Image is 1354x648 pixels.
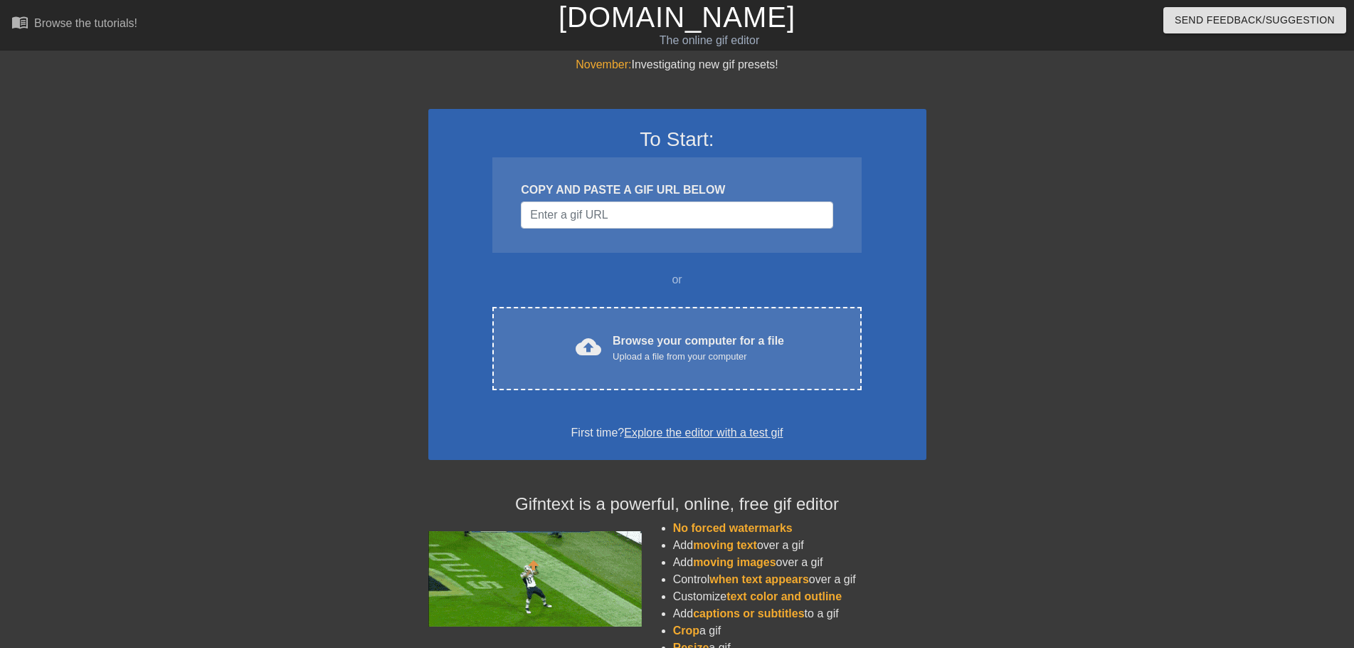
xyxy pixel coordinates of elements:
button: Send Feedback/Suggestion [1163,7,1346,33]
span: menu_book [11,14,28,31]
span: moving text [693,539,757,551]
span: November: [576,58,631,70]
div: Upload a file from your computer [613,350,784,364]
span: cloud_upload [576,334,601,360]
div: Browse the tutorials! [34,17,137,29]
div: Investigating new gif presets! [428,56,926,73]
li: Control over a gif [673,571,926,588]
li: Add over a gif [673,537,926,554]
input: Username [521,202,832,229]
li: Customize [673,588,926,605]
a: Browse the tutorials! [11,14,137,36]
div: COPY AND PASTE A GIF URL BELOW [521,182,832,199]
span: Crop [673,625,699,637]
div: Browse your computer for a file [613,333,784,364]
a: [DOMAIN_NAME] [559,1,795,33]
li: a gif [673,622,926,639]
span: moving images [693,556,776,568]
li: Add to a gif [673,605,926,622]
span: No forced watermarks [673,522,793,534]
h3: To Start: [447,127,908,152]
a: Explore the editor with a test gif [624,427,783,439]
div: The online gif editor [458,32,960,49]
h4: Gifntext is a powerful, online, free gif editor [428,494,926,515]
div: First time? [447,424,908,441]
div: or [465,271,889,288]
span: captions or subtitles [693,607,804,620]
li: Add over a gif [673,554,926,571]
span: when text appears [709,573,809,585]
span: text color and outline [726,590,842,602]
span: Send Feedback/Suggestion [1175,11,1335,29]
img: football_small.gif [428,531,642,627]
